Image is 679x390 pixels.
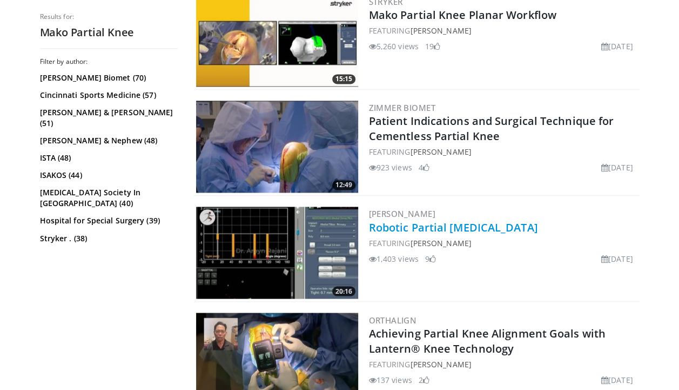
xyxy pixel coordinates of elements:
[369,220,538,234] a: Robotic Partial [MEDICAL_DATA]
[410,25,471,36] a: [PERSON_NAME]
[369,314,417,325] a: OrthAlign
[410,359,471,369] a: [PERSON_NAME]
[40,135,175,146] a: [PERSON_NAME] & Nephew (48)
[410,237,471,248] a: [PERSON_NAME]
[40,215,175,226] a: Hospital for Special Surgery (39)
[40,72,175,83] a: [PERSON_NAME] Biomet (70)
[369,162,412,173] li: 923 views
[601,374,633,385] li: [DATE]
[369,237,637,248] div: FEATURING
[40,233,175,243] a: Stryker . (38)
[601,41,633,52] li: [DATE]
[40,153,175,163] a: ISTA (48)
[369,374,412,385] li: 137 views
[196,207,358,299] img: fcef0cf4-4a4e-41a9-a2d4-99fcdd615f2e.300x170_q85_crop-smart_upscale.jpg
[410,147,471,157] a: [PERSON_NAME]
[40,90,175,101] a: Cincinnati Sports Medicine (57)
[369,114,614,143] a: Patient Indications and Surgical Technique for Cementless Partial Knee
[601,253,633,264] li: [DATE]
[196,101,358,193] a: 12:49
[369,8,556,22] a: Mako Partial Knee Planar Workflow
[196,207,358,299] a: 20:16
[40,170,175,181] a: ISAKOS (44)
[40,12,178,21] p: Results for:
[40,57,178,66] h3: Filter by author:
[40,25,178,39] h2: Mako Partial Knee
[196,101,358,193] img: 2c28c705-9b27-4f8d-ae69-2594b16edd0d.300x170_q85_crop-smart_upscale.jpg
[369,358,637,369] div: FEATURING
[419,162,429,173] li: 4
[369,326,606,355] a: Achieving Partial Knee Alignment Goals with Lantern® Knee Technology
[425,41,440,52] li: 19
[369,25,637,36] div: FEATURING
[40,107,175,129] a: [PERSON_NAME] & [PERSON_NAME] (51)
[369,102,435,113] a: Zimmer Biomet
[332,180,355,190] span: 12:49
[369,208,435,219] a: [PERSON_NAME]
[332,74,355,84] span: 15:15
[601,162,633,173] li: [DATE]
[419,374,429,385] li: 2
[369,146,637,157] div: FEATURING
[425,253,436,264] li: 9
[40,187,175,209] a: [MEDICAL_DATA] Society In [GEOGRAPHIC_DATA] (40)
[369,253,419,264] li: 1,403 views
[332,286,355,296] span: 20:16
[369,41,419,52] li: 5,260 views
